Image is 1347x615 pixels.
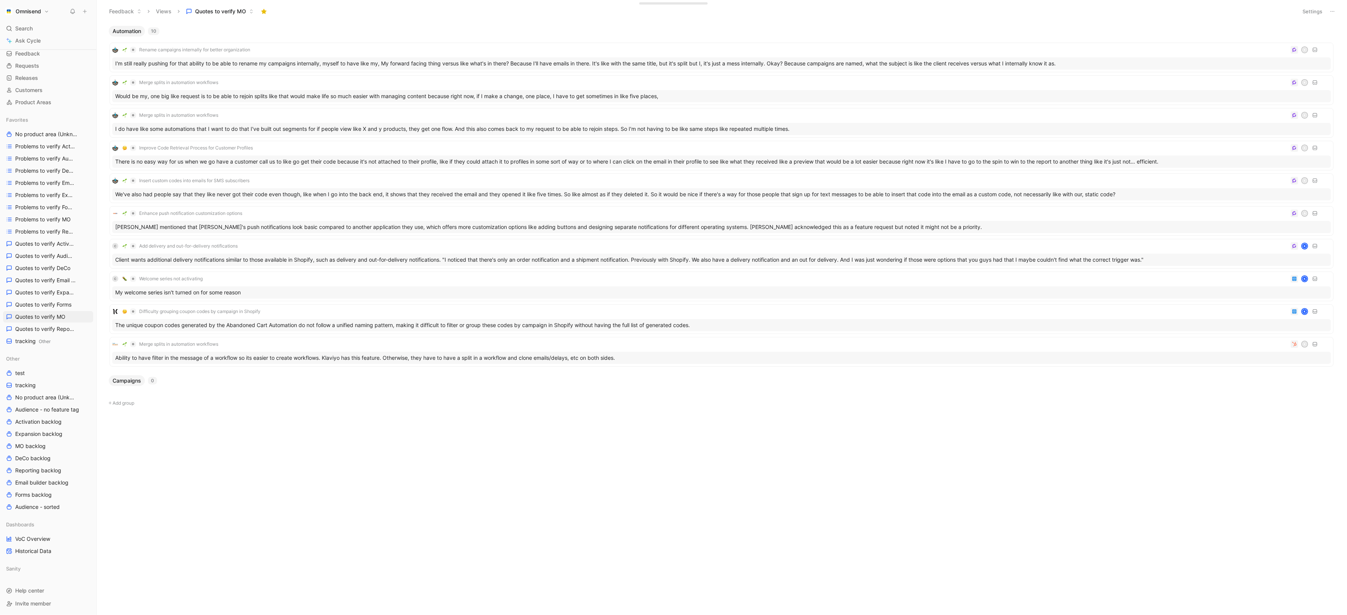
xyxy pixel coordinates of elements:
[15,167,74,175] span: Problems to verify DeCo
[122,80,127,85] img: 🌱
[15,381,36,389] span: tracking
[3,585,93,596] div: Help center
[3,23,93,34] div: Search
[3,165,93,176] a: Problems to verify DeCo
[112,90,1331,102] div: Would be my, one big like request is to be able to rejoin splits like that would make life so muc...
[3,153,93,164] a: Problems to verify Audience
[3,501,93,513] a: Audience - sorted
[15,337,51,345] span: tracking
[120,45,253,54] button: 🌱Rename campaigns internally for better organization
[15,430,62,438] span: Expansion backlog
[3,563,93,577] div: Sanity
[3,250,93,262] a: Quotes to verify Audience
[1302,80,1307,85] div: K
[112,188,1331,200] div: We've also had people say that they like never got their code even though, like when I go into th...
[15,301,71,308] span: Quotes to verify Forms
[122,113,127,118] img: 🌱
[39,338,51,344] span: Other
[3,48,93,59] a: Feedback
[3,465,93,476] a: Reporting backlog
[3,275,93,286] a: Quotes to verify Email builder
[3,141,93,152] a: Problems to verify Activation
[110,337,1334,367] a: logo🌱Merge splits in automation workflowsKAbility to have filter in the message of a workflow so ...
[6,521,34,528] span: Dashboards
[5,8,13,15] img: Omnisend
[3,226,93,237] a: Problems to verify Reporting
[110,43,1334,72] a: logo🌱Rename campaigns internally for better organizationKI'm still really pushing for that abilit...
[120,340,221,349] button: 🌱Merge splits in automation workflows
[15,535,50,543] span: VoC Overview
[106,375,1337,392] div: Campaigns0
[3,533,93,545] a: VoC Overview
[106,399,1337,408] button: Add group
[122,244,127,248] img: 🌱
[1302,211,1307,216] div: A
[112,243,118,249] div: C
[139,79,218,86] span: Merge splits in automation workflows
[15,99,51,106] span: Product Areas
[3,238,93,249] a: Quotes to verify Activation
[3,35,93,46] a: Ask Cycle
[112,210,118,216] img: logo
[15,491,52,499] span: Forms backlog
[3,97,93,108] a: Product Areas
[15,203,74,211] span: Problems to verify Forms
[3,202,93,213] a: Problems to verify Forms
[110,304,1334,334] a: logo🤔Difficulty grouping coupon codes by campaign in ShopifyKThe unique coupon codes generated by...
[110,108,1334,138] a: logo🌱Merge splits in automation workflowsKI do have like some automations that I want to do that ...
[3,335,93,347] a: trackingOther
[15,191,76,199] span: Problems to verify Expansion
[6,355,20,362] span: Other
[15,216,71,223] span: Problems to verify MO
[3,129,93,140] a: No product area (Unknowns)
[3,367,93,379] a: test
[15,86,43,94] span: Customers
[122,211,127,216] img: 🌱
[120,274,205,283] button: 🐛Welcome series not activating
[3,299,93,310] a: Quotes to verify Forms
[3,189,93,201] a: Problems to verify Expansion
[112,254,1331,266] div: Client wants additional delivery notifications similar to those available in Shopify, such as del...
[148,27,159,35] div: 10
[110,75,1334,105] a: logo🌱Merge splits in automation workflowsKWould be my, one big like request is to be able to rejo...
[139,210,242,216] span: Enhance push notification customization options
[15,143,76,150] span: Problems to verify Activation
[112,79,118,86] img: logo
[120,176,252,185] button: 🌱Insert custom codes into emails for SMS subscribers
[15,406,79,413] span: Audience - no feature tag
[120,242,240,251] button: 🌱Add delivery and out-for-delivery notifications
[1302,342,1307,347] div: K
[1302,309,1307,314] div: K
[152,6,175,17] button: Views
[122,178,127,183] img: 🌱
[3,6,51,17] button: OmnisendOmnisend
[15,503,60,511] span: Audience - sorted
[112,123,1331,135] div: I do have like some automations that I want to do that I've built out segments for if people view...
[3,477,93,488] a: Email builder backlog
[6,565,21,572] span: Sanity
[120,209,245,218] button: 🌱Enhance push notification customization options
[15,130,78,138] span: No product area (Unknowns)
[3,353,93,513] div: OthertesttrackingNo product area (Unknowns)Audience - no feature tagActivation backlogExpansion b...
[3,392,93,403] a: No product area (Unknowns)
[110,239,1334,269] a: C🌱Add delivery and out-for-delivery notificationsKClient wants additional delivery notifications ...
[112,276,118,282] div: C
[112,47,118,53] img: logo
[112,112,118,118] img: logo
[109,375,145,386] button: Campaigns
[1302,243,1307,249] div: K
[112,341,118,347] img: logo
[15,36,41,45] span: Ask Cycle
[195,8,246,15] span: Quotes to verify MO
[3,545,93,557] a: Historical Data
[112,57,1331,70] div: I'm still really pushing for that ability to be able to rename my campaigns internally, myself to...
[109,26,145,37] button: Automation
[3,489,93,501] a: Forms backlog
[3,453,93,464] a: DeCo backlog
[112,286,1331,299] div: My welcome series isn't turned on for some reason
[139,178,249,184] span: Insert custom codes into emails for SMS subscribers
[3,311,93,323] a: Quotes to verify MO
[139,308,261,315] span: Difficulty grouping coupon codes by campaign in Shopify
[15,600,51,607] span: Invite member
[15,442,46,450] span: MO backlog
